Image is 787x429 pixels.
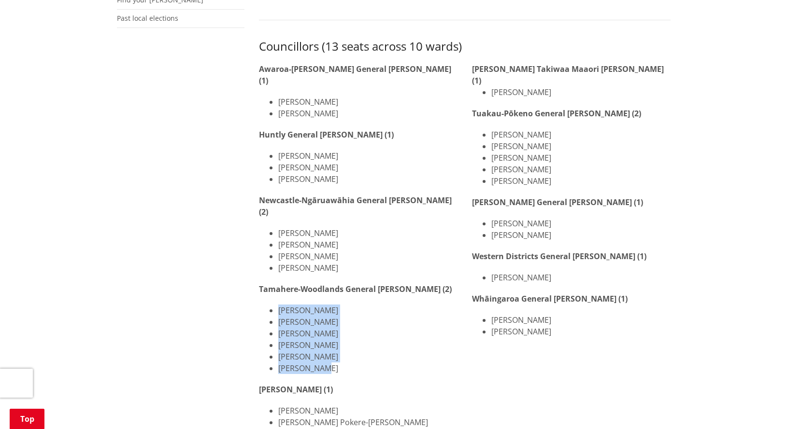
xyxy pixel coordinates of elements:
li: [PERSON_NAME] [491,229,671,241]
li: [PERSON_NAME] [278,162,458,173]
strong: Tuakau-Pōkeno General [PERSON_NAME] (2) [472,108,641,119]
li: [PERSON_NAME] [491,326,671,337]
strong: Western Districts General [PERSON_NAME] (1) [472,251,646,262]
strong: Huntly General [PERSON_NAME] (1) [259,129,394,140]
li: [PERSON_NAME] [278,304,458,316]
a: Top [10,409,44,429]
li: [PERSON_NAME] [278,108,458,119]
li: [PERSON_NAME] [491,272,671,283]
li: [PERSON_NAME] [278,239,458,250]
li: [PERSON_NAME] [491,218,671,229]
li: [PERSON_NAME] [491,164,671,175]
strong: [PERSON_NAME] Takiwaa Maaori [PERSON_NAME] (1) [472,64,664,86]
strong: Awaroa-[PERSON_NAME] General [PERSON_NAME] (1) [259,64,451,86]
li: [PERSON_NAME] Pokere-[PERSON_NAME] [278,416,458,428]
strong: Newcastle-Ngāruawāhia General [PERSON_NAME] (2) [259,195,452,217]
li: [PERSON_NAME] [278,173,458,185]
li: [PERSON_NAME] [278,96,458,108]
strong: [PERSON_NAME] (1) [259,384,333,395]
li: [PERSON_NAME] [278,250,458,262]
li: [PERSON_NAME] [491,140,671,152]
li: [PERSON_NAME] [491,314,671,326]
li: [PERSON_NAME] [278,405,458,416]
li: [PERSON_NAME] [278,227,458,239]
li: [PERSON_NAME] [491,152,671,164]
strong: Tamahere-Woodlands General [PERSON_NAME] (2) [259,284,452,294]
li: [PERSON_NAME] [278,262,458,274]
li: [PERSON_NAME] [278,150,458,162]
h3: Councillors (13 seats across 10 wards) [259,40,671,54]
strong: [PERSON_NAME] General [PERSON_NAME] (1) [472,197,643,208]
li: [PERSON_NAME] [491,175,671,187]
li: [PERSON_NAME] [278,316,458,328]
li: [PERSON_NAME] [491,86,671,98]
a: Past local elections [117,14,178,23]
li: [PERSON_NAME] [278,339,458,351]
li: [PERSON_NAME] [278,362,458,374]
iframe: Messenger Launcher [743,388,777,423]
li: [PERSON_NAME] [491,129,671,140]
li: [PERSON_NAME] [278,328,458,339]
li: [PERSON_NAME] [278,351,458,362]
strong: Whāingaroa General [PERSON_NAME] (1) [472,293,628,304]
